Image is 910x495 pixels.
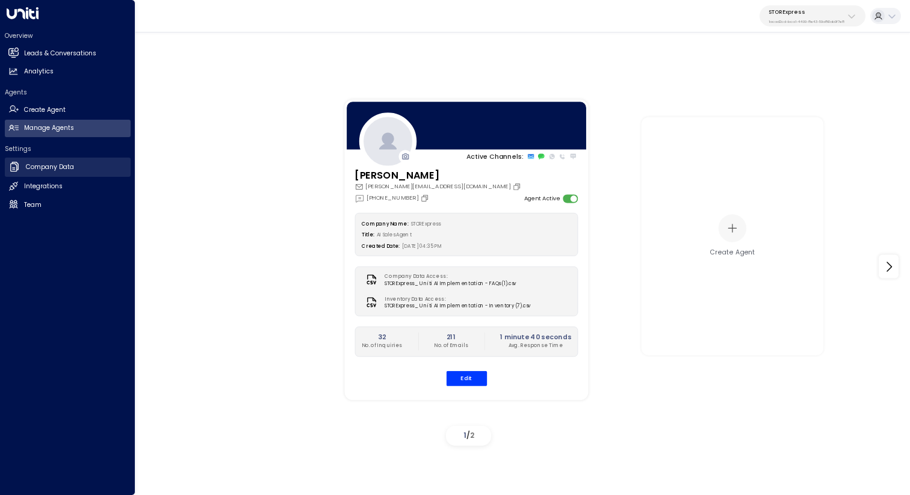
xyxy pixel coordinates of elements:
[362,333,403,342] h2: 32
[434,333,468,342] h2: 211
[362,232,374,239] label: Title:
[500,342,571,349] p: Avg. Response Time
[5,31,131,40] h2: Overview
[410,221,440,227] span: STORExpress
[5,88,131,97] h2: Agents
[466,152,524,161] p: Active Channels:
[24,182,63,191] h2: Integrations
[5,120,131,137] a: Manage Agents
[5,45,131,62] a: Leads & Conversations
[402,244,442,250] span: [DATE] 04:35 PM
[5,63,131,81] a: Analytics
[760,5,865,26] button: STORExpress1acad2cd-bca1-4499-8e43-59a86ab9f7e8
[354,182,523,191] div: [PERSON_NAME][EMAIL_ADDRESS][DOMAIN_NAME]
[524,194,559,203] label: Agent Active
[354,168,523,182] h3: [PERSON_NAME]
[512,182,523,191] button: Copy
[5,144,131,153] h2: Settings
[26,162,74,172] h2: Company Data
[463,430,466,440] span: 1
[354,193,431,203] div: [PHONE_NUMBER]
[434,342,468,349] p: No. of Emails
[710,248,755,257] div: Create Agent
[362,221,408,227] label: Company Name:
[384,303,530,310] span: STORExpress _ Uniti AI Implementation - Inventory (7).csv
[769,8,844,16] p: STORExpress
[24,67,54,76] h2: Analytics
[24,123,74,133] h2: Manage Agents
[446,371,487,386] button: Edit
[384,280,516,287] span: STORExpress _ Uniti AI Implementation - FAQs (1).csv
[362,244,400,250] label: Created Date:
[24,49,96,58] h2: Leads & Conversations
[769,19,844,24] p: 1acad2cd-bca1-4499-8e43-59a86ab9f7e8
[384,295,526,303] label: Inventory Data Access:
[24,105,66,115] h2: Create Agent
[5,158,131,177] a: Company Data
[500,333,571,342] h2: 1 minute 40 seconds
[420,194,431,202] button: Copy
[470,430,474,440] span: 2
[5,101,131,118] a: Create Agent
[362,342,403,349] p: No. of Inquiries
[5,196,131,214] a: Team
[5,178,131,195] a: Integrations
[384,272,512,280] label: Company Data Access:
[376,232,412,239] span: AI Sales Agent
[446,426,491,446] div: /
[24,200,42,210] h2: Team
